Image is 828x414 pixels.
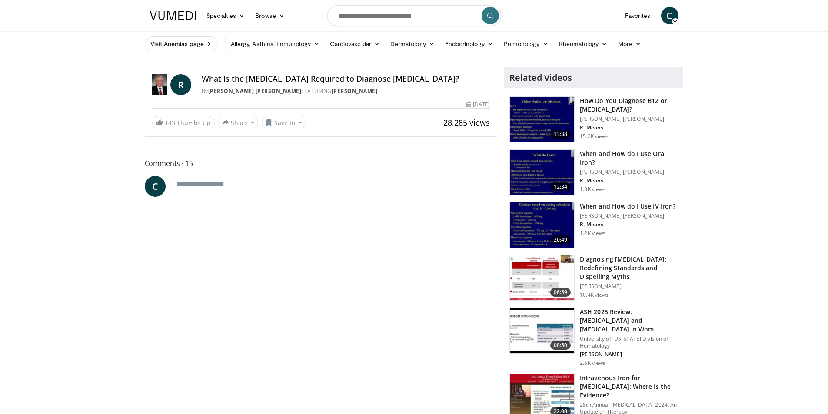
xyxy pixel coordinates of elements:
p: 1.2K views [580,230,605,237]
h3: When and How do I Use Oral Iron? [580,149,678,167]
p: [PERSON_NAME] [580,351,678,358]
a: 08:50 ASH 2025 Review: [MEDICAL_DATA] and [MEDICAL_DATA] in Wom… University of [US_STATE] Divisio... [509,308,678,367]
span: 06:59 [550,288,571,297]
h3: Intravenous Iron for [MEDICAL_DATA]: Where Is the Evidence? [580,374,678,400]
img: VuMedi Logo [150,11,196,20]
div: [DATE] [466,100,490,108]
a: More [613,35,646,53]
p: 15.2K views [580,133,609,140]
p: [PERSON_NAME] [PERSON_NAME] [580,116,678,123]
a: C [145,176,166,197]
img: Dr. Robert T. Means Jr. [152,74,167,95]
img: 172d2151-0bab-4046-8dbc-7c25e5ef1d9f.150x105_q85_crop-smart_upscale.jpg [510,97,574,142]
h3: When and How do I Use IV Iron? [580,202,675,211]
h4: Related Videos [509,73,572,83]
a: 20:49 When and How do I Use IV Iron? [PERSON_NAME] [PERSON_NAME] R. Means 1.2K views [509,202,678,248]
span: 143 [165,119,175,127]
a: 12:34 When and How do I Use Oral Iron? [PERSON_NAME] [PERSON_NAME] R. Means 1.3K views [509,149,678,195]
h4: What Is the [MEDICAL_DATA] Required to Diagnose [MEDICAL_DATA]? [202,74,490,84]
p: R. Means [580,124,678,131]
div: By FEATURING [202,87,490,95]
img: 4e9eeae5-b6a7-41be-a190-5c4e432274eb.150x105_q85_crop-smart_upscale.jpg [510,150,574,195]
button: Save to [262,116,306,129]
img: f7929ac2-4813-417a-bcb3-dbabb01c513c.150x105_q85_crop-smart_upscale.jpg [510,255,574,301]
a: 143 Thumbs Up [152,116,215,129]
a: Specialties [201,7,250,24]
input: Search topics, interventions [327,5,501,26]
h3: Diagnosing [MEDICAL_DATA]: Redefining Standards and Dispelling Myths [580,255,678,281]
span: 08:50 [550,341,571,350]
p: [PERSON_NAME] [580,283,678,290]
span: Comments 15 [145,158,498,169]
a: Visit Anemias page [145,36,218,51]
h3: ASH 2025 Review: [MEDICAL_DATA] and [MEDICAL_DATA] in Wom… [580,308,678,334]
a: Browse [250,7,290,24]
p: [PERSON_NAME] [PERSON_NAME] [580,169,678,176]
a: Dermatology [385,35,440,53]
a: C [661,7,678,24]
a: Pulmonology [499,35,554,53]
a: [PERSON_NAME] [332,87,378,95]
p: University of [US_STATE] Division of Hematology [580,335,678,349]
h3: How Do You Diagnose B12 or [MEDICAL_DATA]? [580,96,678,114]
span: 20:49 [550,235,571,244]
span: 12:34 [550,182,571,191]
p: [PERSON_NAME] [PERSON_NAME] [580,212,675,219]
p: R. Means [580,177,678,184]
span: 13:38 [550,130,571,139]
a: R [170,74,191,95]
p: R. Means [580,221,675,228]
p: 1.3K views [580,186,605,193]
a: Favorites [620,7,656,24]
a: [PERSON_NAME] [PERSON_NAME] [208,87,302,95]
a: Endocrinology [440,35,499,53]
img: dbfd5f25-7945-44a5-8d2f-245839b470de.150x105_q85_crop-smart_upscale.jpg [510,308,574,353]
p: 2.5K views [580,360,605,367]
img: 210b7036-983c-4937-bd73-ab58786e5846.150x105_q85_crop-smart_upscale.jpg [510,202,574,248]
a: Cardiovascular [325,35,385,53]
p: 10.4K views [580,291,609,298]
a: Allergy, Asthma, Immunology [226,35,325,53]
a: 06:59 Diagnosing [MEDICAL_DATA]: Redefining Standards and Dispelling Myths [PERSON_NAME] 10.4K views [509,255,678,301]
span: 28,285 views [443,117,490,128]
button: Share [218,116,259,129]
a: Rheumatology [554,35,613,53]
a: 13:38 How Do You Diagnose B12 or [MEDICAL_DATA]? [PERSON_NAME] [PERSON_NAME] R. Means 15.2K views [509,96,678,142]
